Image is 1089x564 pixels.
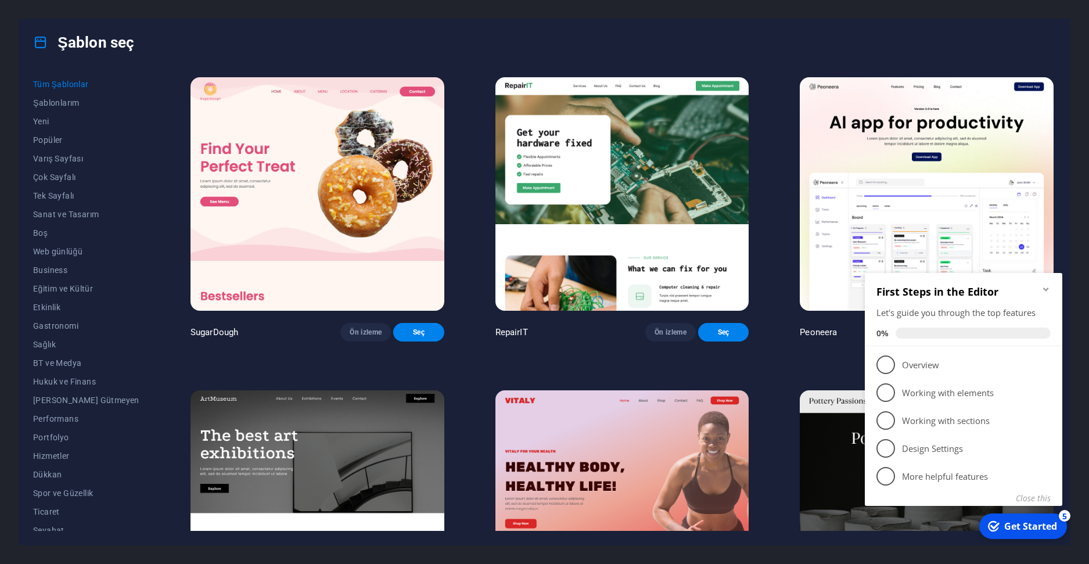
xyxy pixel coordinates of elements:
button: Eğitim ve Kültür [33,279,139,298]
button: Business [33,261,139,279]
span: Çok Sayfalı [33,173,139,182]
span: Etkinlik [33,303,139,312]
button: Tek Sayfalı [33,186,139,205]
button: Portfolyo [33,428,139,447]
span: Portfolyo [33,433,139,442]
button: Gastronomi [33,317,139,335]
button: Ön izleme [645,323,696,342]
span: Ön izleme [655,328,687,337]
button: Sanat ve Tasarım [33,205,139,224]
button: Sağlık [33,335,139,354]
button: Close this [156,231,191,242]
span: Popüler [33,135,139,145]
button: Performans [33,409,139,428]
button: Çok Sayfalı [33,168,139,186]
p: More helpful features [42,209,181,221]
span: Tüm Şablonlar [33,80,139,89]
h2: First Steps in the Editor [16,23,191,37]
button: Tüm Şablonlar [33,75,139,94]
li: Overview [5,89,202,117]
button: Popüler [33,131,139,149]
span: Boş [33,228,139,238]
span: Seyahat [33,526,139,535]
p: Working with sections [42,153,181,166]
div: 5 [199,249,210,260]
span: Ön izleme [350,328,382,337]
p: Peoneera [800,326,837,338]
button: Seyahat [33,521,139,540]
button: Şablonlarım [33,94,139,112]
span: Business [33,265,139,275]
span: Spor ve Güzellik [33,488,139,498]
span: Eğitim ve Kültür [33,284,139,293]
button: Seç [393,323,444,342]
span: Sağlık [33,340,139,349]
button: Ön izleme [340,323,391,342]
span: Yeni [33,117,139,126]
span: Gastronomi [33,321,139,331]
img: RepairIT [495,77,749,311]
p: SugarDough [191,326,238,338]
span: Varış Sayfası [33,154,139,163]
span: [PERSON_NAME] Gütmeyen [33,396,139,405]
span: Sanat ve Tasarım [33,210,139,219]
li: More helpful features [5,201,202,229]
span: Performans [33,414,139,423]
button: [PERSON_NAME] Gütmeyen [33,391,139,409]
span: Web günlüğü [33,247,139,256]
span: BT ve Medya [33,358,139,368]
div: Minimize checklist [181,23,191,33]
img: Peoneera [800,77,1054,311]
button: Varış Sayfası [33,149,139,168]
span: Seç [707,328,739,337]
div: Get Started [144,258,197,271]
span: Şablonlarım [33,98,139,107]
button: Hizmetler [33,447,139,465]
button: Ticaret [33,502,139,521]
li: Working with elements [5,117,202,145]
button: Yeni [33,112,139,131]
p: RepairIT [495,326,528,338]
span: Hizmetler [33,451,139,461]
span: 0% [16,66,35,77]
button: Hukuk ve Finans [33,372,139,391]
div: Let's guide you through the top features [16,45,191,58]
h4: Şablon seç [33,33,134,52]
p: Overview [42,98,181,110]
button: Boş [33,224,139,242]
span: Dükkan [33,470,139,479]
button: Etkinlik [33,298,139,317]
button: Web günlüğü [33,242,139,261]
img: SugarDough [191,77,444,311]
li: Working with sections [5,145,202,173]
div: Get Started 5 items remaining, 0% complete [119,252,207,278]
p: Design Settings [42,181,181,193]
span: Tek Sayfalı [33,191,139,200]
li: Design Settings [5,173,202,201]
button: Spor ve Güzellik [33,484,139,502]
p: Working with elements [42,125,181,138]
button: Seç [698,323,749,342]
span: Seç [402,328,434,337]
button: Dükkan [33,465,139,484]
span: Hukuk ve Finans [33,377,139,386]
button: BT ve Medya [33,354,139,372]
span: Ticaret [33,507,139,516]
